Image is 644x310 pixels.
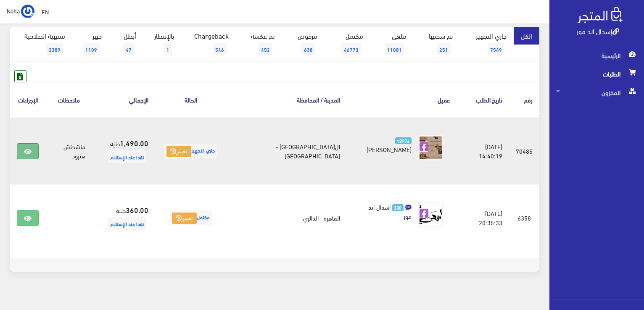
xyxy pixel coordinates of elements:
[556,46,637,65] span: الرئيسية
[143,27,181,61] a: بالإنتظار1
[418,135,443,160] img: picture
[414,27,460,61] a: تم شحنها251
[367,143,412,155] span: [PERSON_NAME]
[46,43,63,55] span: 2389
[370,27,414,61] a: ملغي11081
[42,6,49,17] u: EN
[549,65,644,83] a: الطلبات
[509,118,539,185] td: 70485
[325,27,370,61] a: مكتمل46773
[21,5,34,18] img: ...
[10,252,42,284] iframe: Drift Widget Chat Controller
[169,210,212,225] span: مكتمل
[10,82,45,117] th: الإجراءات
[72,27,109,61] a: جهز1109
[460,27,514,61] a: جاري التجهيز7549
[347,82,457,117] th: عميل
[360,202,412,221] a: 330 اسدال اند مور
[226,82,346,117] th: المدينة / المحافظة
[38,4,52,19] a: EN
[155,82,226,117] th: الحالة
[213,43,227,55] span: 546
[172,213,197,224] button: تغيير
[109,27,143,61] a: أبطل47
[92,82,155,117] th: اﻹجمالي
[10,27,72,61] a: منتهية الصلاحية2389
[259,43,272,55] span: 452
[392,204,404,211] span: 330
[514,27,539,45] a: الكل
[120,137,148,148] strong: 1,490.00
[236,27,282,61] a: تم عكسه452
[282,27,325,61] a: مرفوض638
[83,43,100,55] span: 1109
[457,82,509,117] th: تاريخ الطلب
[368,201,412,222] span: اسدال اند مور
[360,135,412,154] a: 18974 [PERSON_NAME]
[395,137,412,144] span: 18974
[457,118,509,185] td: [DATE] 14:40:19
[108,217,146,230] span: نقدا عند الإستلام
[488,43,504,55] span: 7549
[226,184,346,251] td: القاهرة - الدائري
[108,150,146,163] span: نقدا عند الإستلام
[164,144,217,158] span: جاري التجهيز
[7,5,20,16] span: Noha
[166,146,191,158] button: تغيير
[92,184,155,251] td: جنيه
[556,65,637,83] span: الطلبات
[549,83,644,102] a: المخزون
[385,43,404,55] span: 11081
[45,82,92,117] th: ملاحظات
[45,118,92,185] td: منشحنش هتزود
[123,43,134,55] span: 47
[226,118,346,185] td: ال[GEOGRAPHIC_DATA] - [GEOGRAPHIC_DATA]
[164,43,172,55] span: 1
[301,43,315,55] span: 638
[92,118,155,185] td: جنيه
[341,43,361,55] span: 46773
[556,83,637,102] span: المخزون
[126,204,148,215] strong: 360.00
[509,82,539,117] th: رقم
[578,7,623,23] img: .
[549,46,644,65] a: الرئيسية
[437,43,451,55] span: 251
[181,27,236,61] a: Chargeback546
[509,184,539,251] td: 6358
[577,25,619,37] a: إسدال اند مور
[457,184,509,251] td: [DATE] 20:35:33
[7,4,34,18] a: ... Noha
[418,202,443,227] img: picture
